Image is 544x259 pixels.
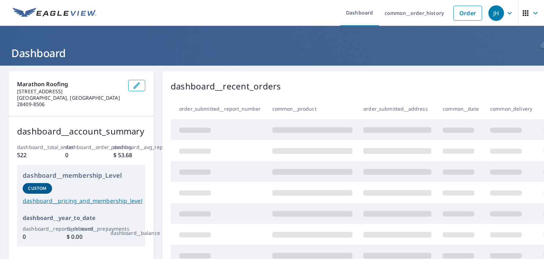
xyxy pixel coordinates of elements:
[113,143,146,151] p: dashboard__avg_report_cost
[437,98,484,119] th: common__date
[65,151,97,159] p: 0
[113,151,146,159] p: $ 53.68
[13,8,96,18] img: EV Logo
[488,5,504,21] div: JH
[28,185,46,192] p: Custom
[23,197,140,205] a: dashboard__pricing_and_membership_level
[484,98,538,119] th: common_delivery
[23,214,140,222] p: dashboard__year_to_date
[17,125,145,138] p: dashboard__account_summary
[171,98,267,119] th: order_submitted__report_number
[453,6,482,21] a: Order
[17,151,49,159] p: 522
[17,88,123,95] p: [STREET_ADDRESS]
[267,98,358,119] th: common__product
[17,80,123,88] p: Marathon Roofing
[23,232,52,241] p: 0
[8,46,535,60] h1: Dashboard
[358,98,437,119] th: order_submitted__address
[23,225,52,232] p: dashboard__reports_recieved
[67,232,96,241] p: $ 0.00
[67,225,96,232] p: dashboard__prepayments
[65,143,97,151] p: dashboard__order_pending
[171,80,281,93] p: dashboard__recent_orders
[110,229,140,237] p: dashboard__balance
[17,143,49,151] p: dashboard__total_order
[17,95,123,108] p: [GEOGRAPHIC_DATA], [GEOGRAPHIC_DATA] 28409-8506
[23,171,140,180] p: dashboard__membership_Level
